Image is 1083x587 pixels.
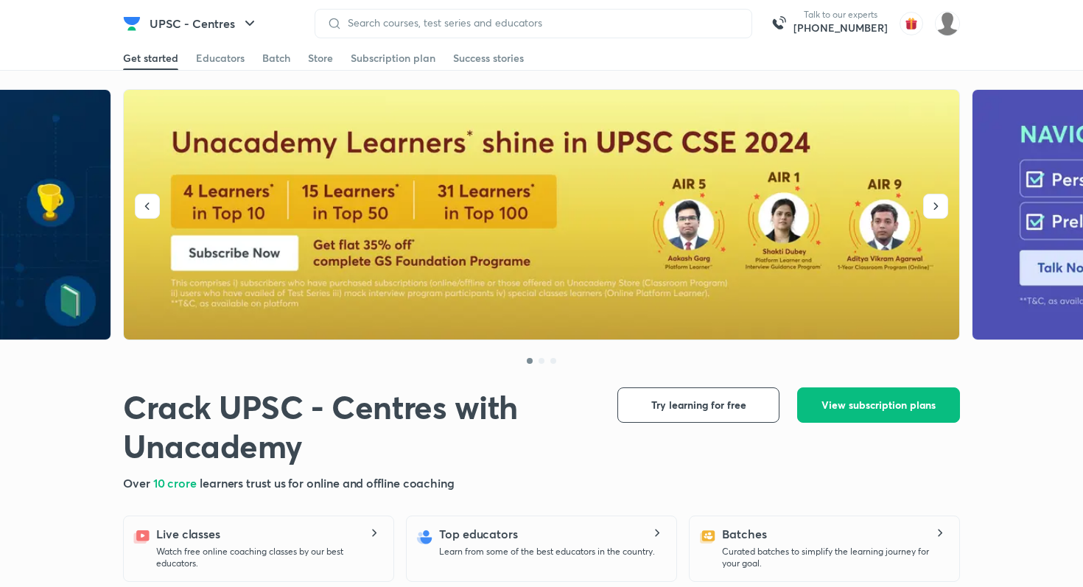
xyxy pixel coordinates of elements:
h5: Batches [722,525,766,543]
span: 10 crore [153,475,200,491]
p: Watch free online coaching classes by our best educators. [156,546,382,569]
h5: Live classes [156,525,220,543]
span: learners trust us for online and offline coaching [200,475,455,491]
div: Batch [262,51,290,66]
p: Learn from some of the best educators in the country. [439,546,655,558]
div: Educators [196,51,245,66]
a: Store [308,46,333,70]
a: Batch [262,46,290,70]
img: avatar [900,12,923,35]
button: Try learning for free [617,387,779,423]
div: Subscription plan [351,51,435,66]
span: Over [123,475,153,491]
a: Subscription plan [351,46,435,70]
button: View subscription plans [797,387,960,423]
button: UPSC - Centres [141,9,267,38]
p: Curated batches to simplify the learning journey for your goal. [722,546,947,569]
img: call-us [764,9,793,38]
span: View subscription plans [821,398,936,412]
a: Educators [196,46,245,70]
div: Success stories [453,51,524,66]
a: [PHONE_NUMBER] [793,21,888,35]
h5: Top educators [439,525,518,543]
img: Akshat Sharma [935,11,960,36]
input: Search courses, test series and educators [342,17,740,29]
div: Store [308,51,333,66]
span: Try learning for free [651,398,746,412]
h1: Crack UPSC - Centres with Unacademy [123,387,594,465]
a: Success stories [453,46,524,70]
p: Talk to our experts [793,9,888,21]
img: Company Logo [123,15,141,32]
div: Get started [123,51,178,66]
a: Get started [123,46,178,70]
